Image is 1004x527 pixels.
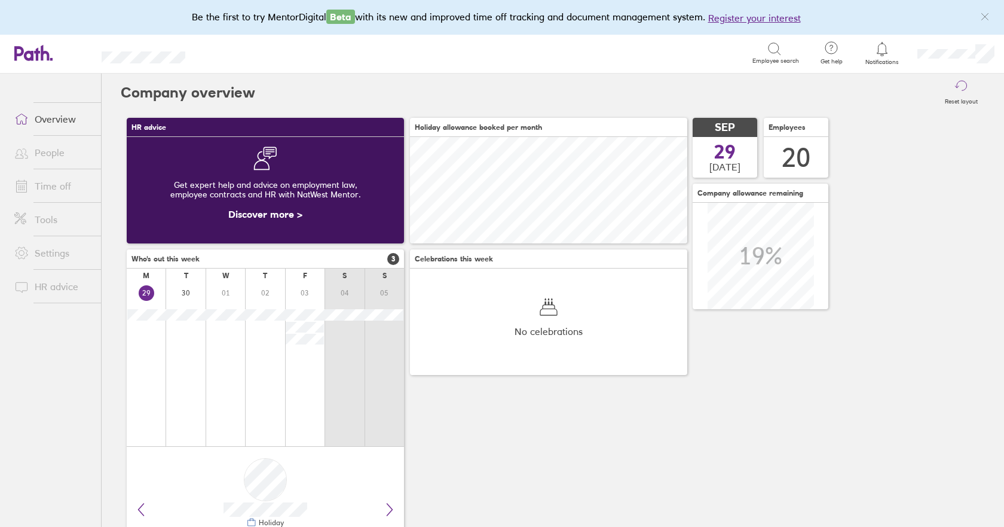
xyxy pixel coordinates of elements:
span: Beta [326,10,355,24]
a: HR advice [5,275,101,298]
div: Be the first to try MentorDigital with its new and improved time off tracking and document manage... [192,10,813,25]
a: Time off [5,174,101,198]
a: Notifications [863,41,902,66]
a: People [5,141,101,165]
div: Get expert help and advice on employment law, employee contracts and HR with NatWest Mentor. [136,170,394,209]
span: [DATE] [709,162,740,172]
div: Search [218,47,248,58]
span: Employees [769,123,806,132]
button: Register your interest [708,11,801,25]
span: 3 [387,253,399,265]
div: T [184,272,188,280]
div: S [342,272,347,280]
span: Who's out this week [131,255,200,263]
span: Employee search [752,57,799,65]
div: S [382,272,387,280]
span: Celebrations this week [415,255,493,263]
span: No celebrations [515,326,583,337]
span: Notifications [863,59,902,66]
label: Reset layout [938,95,985,105]
span: SEP [715,121,735,134]
span: Get help [812,58,851,65]
div: 20 [782,142,810,173]
a: Tools [5,208,101,231]
div: F [303,272,307,280]
a: Overview [5,107,101,131]
div: W [222,272,229,280]
h2: Company overview [121,74,255,112]
span: Company allowance remaining [697,189,803,197]
div: M [143,272,149,280]
div: Holiday [256,519,284,527]
span: Holiday allowance booked per month [415,123,542,132]
button: Reset layout [938,74,985,112]
span: HR advice [131,123,166,132]
span: 29 [714,142,736,162]
a: Discover more > [228,208,302,220]
div: T [263,272,267,280]
a: Settings [5,241,101,265]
